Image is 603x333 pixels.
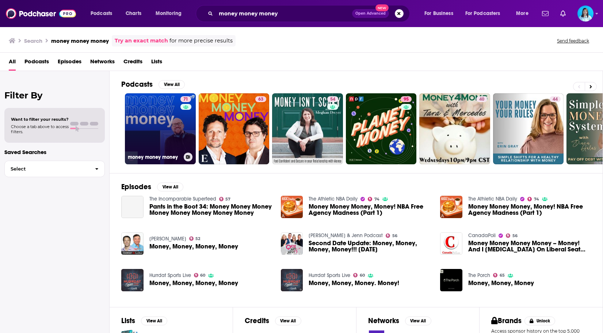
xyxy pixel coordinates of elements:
[511,8,538,19] button: open menu
[468,240,591,252] span: Money Money Money Money – Money! And I [MEDICAL_DATA] On Liberal Seat Collapse Scenarios
[309,196,358,202] a: The Athletic NBA Daily
[465,8,500,19] span: For Podcasters
[368,316,431,325] a: NetworksView All
[524,317,556,325] button: Unlock
[275,317,301,325] button: View All
[149,196,216,202] a: The Incomparable Superfeed
[281,196,303,218] img: Money Money Money, Money! NBA Free Agency Madness (Part 1)
[121,80,185,89] a: PodcastsView All
[468,240,591,252] a: Money Money Money Money – Money! And I Muse On Liberal Seat Collapse Scenarios
[440,269,462,291] img: Money, Money, Money
[527,197,539,201] a: 74
[392,234,397,237] span: 56
[468,196,517,202] a: The Athletic NBA Daily
[468,280,534,286] a: Money, Money, Money
[419,8,462,19] button: open menu
[534,198,539,201] span: 74
[141,317,167,325] button: View All
[115,37,168,45] a: Try an exact match
[309,203,431,216] span: Money Money Money, Money! NBA Free Agency Madness (Part 1)
[281,269,303,291] img: Money, Money, Money. Money!
[577,5,594,22] button: Show profile menu
[374,198,379,201] span: 74
[506,233,518,238] a: 56
[121,232,144,255] img: Money, Money, Money, Money
[309,240,431,252] span: Second Date Update: Money, Money, Money, Money!!! [DATE]
[440,232,462,255] img: Money Money Money Money – Money! And I Muse On Liberal Seat Collapse Scenarios
[123,56,142,71] span: Credits
[557,7,569,20] a: Show notifications dropdown
[151,56,162,71] span: Lists
[468,203,591,216] a: Money Money Money, Money! NBA Free Agency Madness (Part 1)
[121,316,135,325] h2: Lists
[24,37,42,44] h3: Search
[85,8,122,19] button: open menu
[216,8,352,19] input: Search podcasts, credits, & more...
[121,182,151,191] h2: Episodes
[512,234,518,237] span: 56
[51,37,109,44] h3: money money money
[126,8,141,19] span: Charts
[368,316,399,325] h2: Networks
[183,96,188,103] span: 71
[493,273,505,277] a: 65
[281,232,303,255] img: Second Date Update: Money, Money, Money, Money!!! 4-18-18
[121,8,146,19] a: Charts
[9,56,16,71] a: All
[159,80,185,89] button: View All
[419,93,490,164] a: 40
[219,197,231,201] a: 57
[121,196,144,218] a: Pants in the Boot 34: Money Money Money Money Money Money Money Money
[121,80,153,89] h2: Podcasts
[128,154,181,160] h3: money money money
[4,149,105,156] p: Saved Searches
[245,316,301,325] a: CreditsView All
[90,56,115,71] a: Networks
[491,316,522,325] h2: Brands
[272,93,343,164] a: 54
[577,5,594,22] img: User Profile
[516,8,528,19] span: More
[180,96,191,102] a: 71
[149,236,186,242] a: Lou Penrose
[401,96,412,102] a: 95
[194,273,206,277] a: 60
[121,316,167,325] a: ListsView All
[386,233,397,238] a: 56
[500,274,505,277] span: 65
[360,274,365,277] span: 60
[245,316,269,325] h2: Credits
[149,280,238,286] a: Money, Money, Money, Money
[121,269,144,291] img: Money, Money, Money, Money
[225,198,230,201] span: 57
[309,232,383,239] a: Jeff & Jenn Podcast
[461,8,511,19] button: open menu
[199,93,270,164] a: 63
[352,9,389,18] button: Open AdvancedNew
[4,161,105,177] button: Select
[91,8,112,19] span: Podcasts
[200,274,205,277] span: 60
[255,96,266,102] a: 63
[149,272,191,278] a: Hurrdat Sports Live
[6,7,76,20] img: Podchaser - Follow, Share and Rate Podcasts
[189,236,201,241] a: 52
[375,4,389,11] span: New
[5,166,89,171] span: Select
[493,93,564,164] a: 44
[11,124,69,134] span: Choose a tab above to access filters.
[555,38,591,44] button: Send feedback
[58,56,81,71] a: Episodes
[149,203,272,216] a: Pants in the Boot 34: Money Money Money Money Money Money Money Money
